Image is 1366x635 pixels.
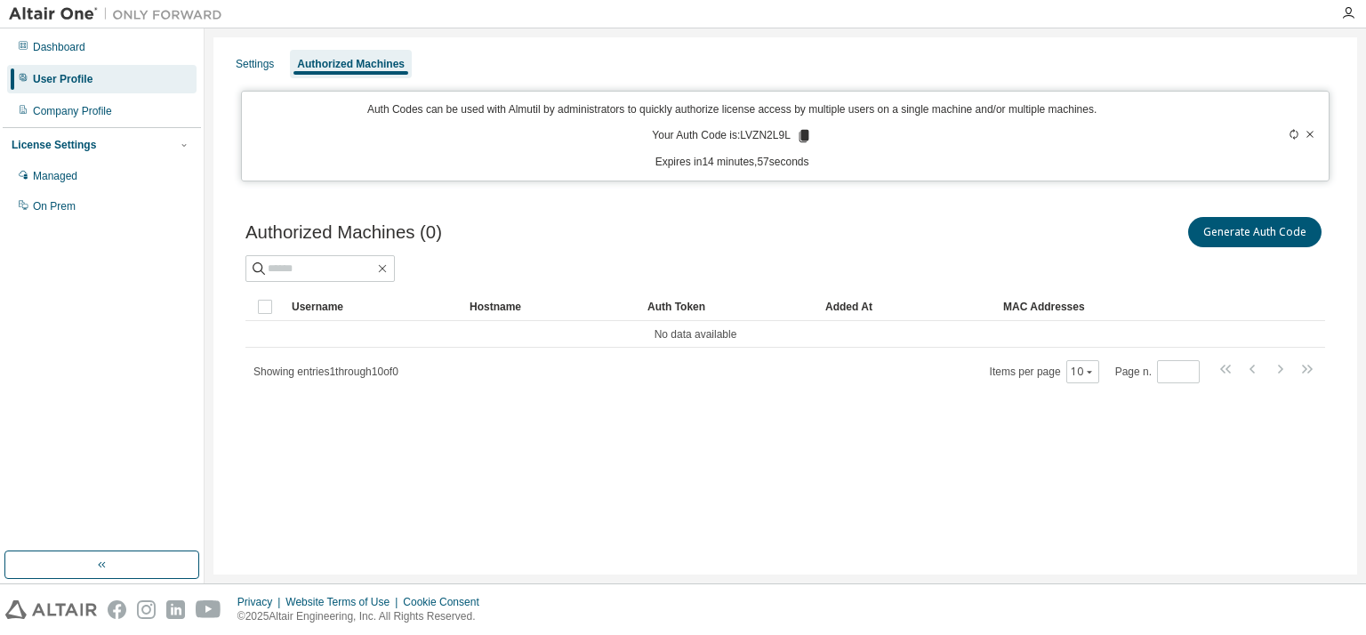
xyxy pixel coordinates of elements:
div: Hostname [470,293,633,321]
div: Username [292,293,455,321]
p: Auth Codes can be used with Almutil by administrators to quickly authorize license access by mult... [253,102,1211,117]
div: Cookie Consent [403,595,489,609]
div: Company Profile [33,104,112,118]
div: MAC Addresses [1003,293,1138,321]
button: Generate Auth Code [1188,217,1322,247]
div: Added At [825,293,989,321]
p: Expires in 14 minutes, 57 seconds [253,155,1211,170]
img: altair_logo.svg [5,600,97,619]
div: License Settings [12,138,96,152]
p: Your Auth Code is: LVZN2L9L [652,128,811,144]
td: No data available [245,321,1145,348]
div: Website Terms of Use [285,595,403,609]
span: Showing entries 1 through 10 of 0 [253,366,398,378]
div: Privacy [237,595,285,609]
img: linkedin.svg [166,600,185,619]
img: youtube.svg [196,600,221,619]
div: On Prem [33,199,76,213]
span: Authorized Machines (0) [245,222,442,243]
div: Authorized Machines [297,57,405,71]
img: instagram.svg [137,600,156,619]
img: facebook.svg [108,600,126,619]
div: Settings [236,57,274,71]
p: © 2025 Altair Engineering, Inc. All Rights Reserved. [237,609,490,624]
button: 10 [1071,365,1095,379]
div: User Profile [33,72,92,86]
img: Altair One [9,5,231,23]
div: Auth Token [647,293,811,321]
div: Managed [33,169,77,183]
span: Items per page [990,360,1099,383]
span: Page n. [1115,360,1200,383]
div: Dashboard [33,40,85,54]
